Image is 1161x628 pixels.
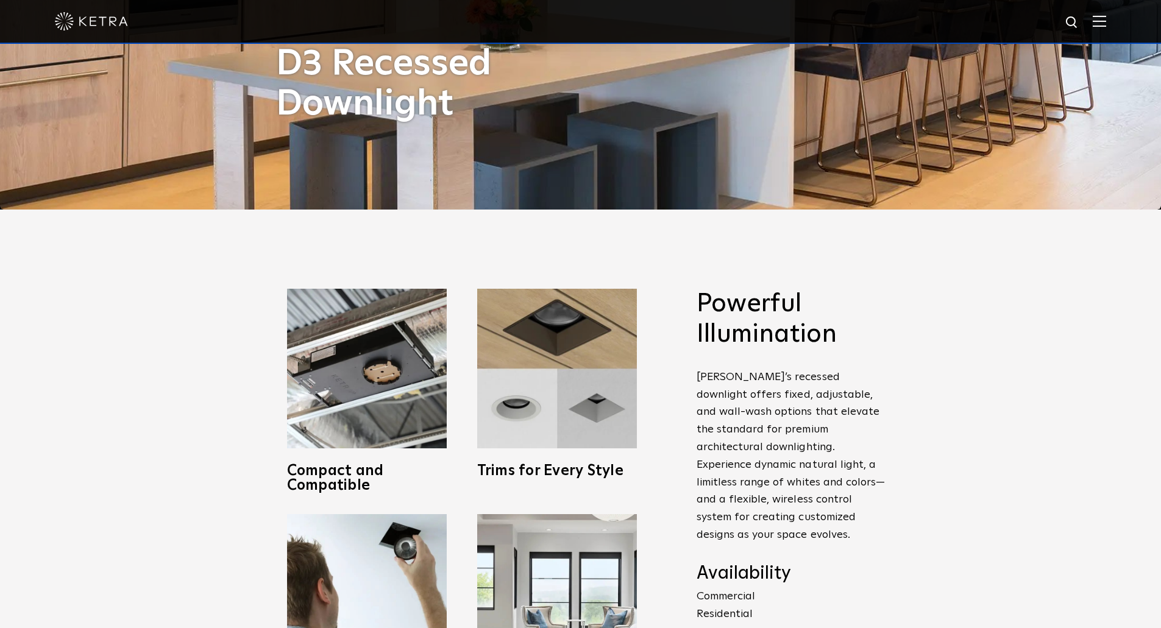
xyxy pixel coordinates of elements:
[287,464,447,493] h3: Compact and Compatible
[697,289,886,350] h2: Powerful Illumination
[1093,15,1106,27] img: Hamburger%20Nav.svg
[276,44,587,124] h1: D3 Recessed Downlight
[697,369,886,544] p: [PERSON_NAME]’s recessed downlight offers fixed, adjustable, and wall-wash options that elevate t...
[697,562,886,585] h4: Availability
[477,464,637,478] h3: Trims for Every Style
[697,588,886,623] p: Commercial Residential
[55,12,128,30] img: ketra-logo-2019-white
[1065,15,1080,30] img: search icon
[287,289,447,448] img: compact-and-copatible
[477,289,637,448] img: trims-for-every-style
